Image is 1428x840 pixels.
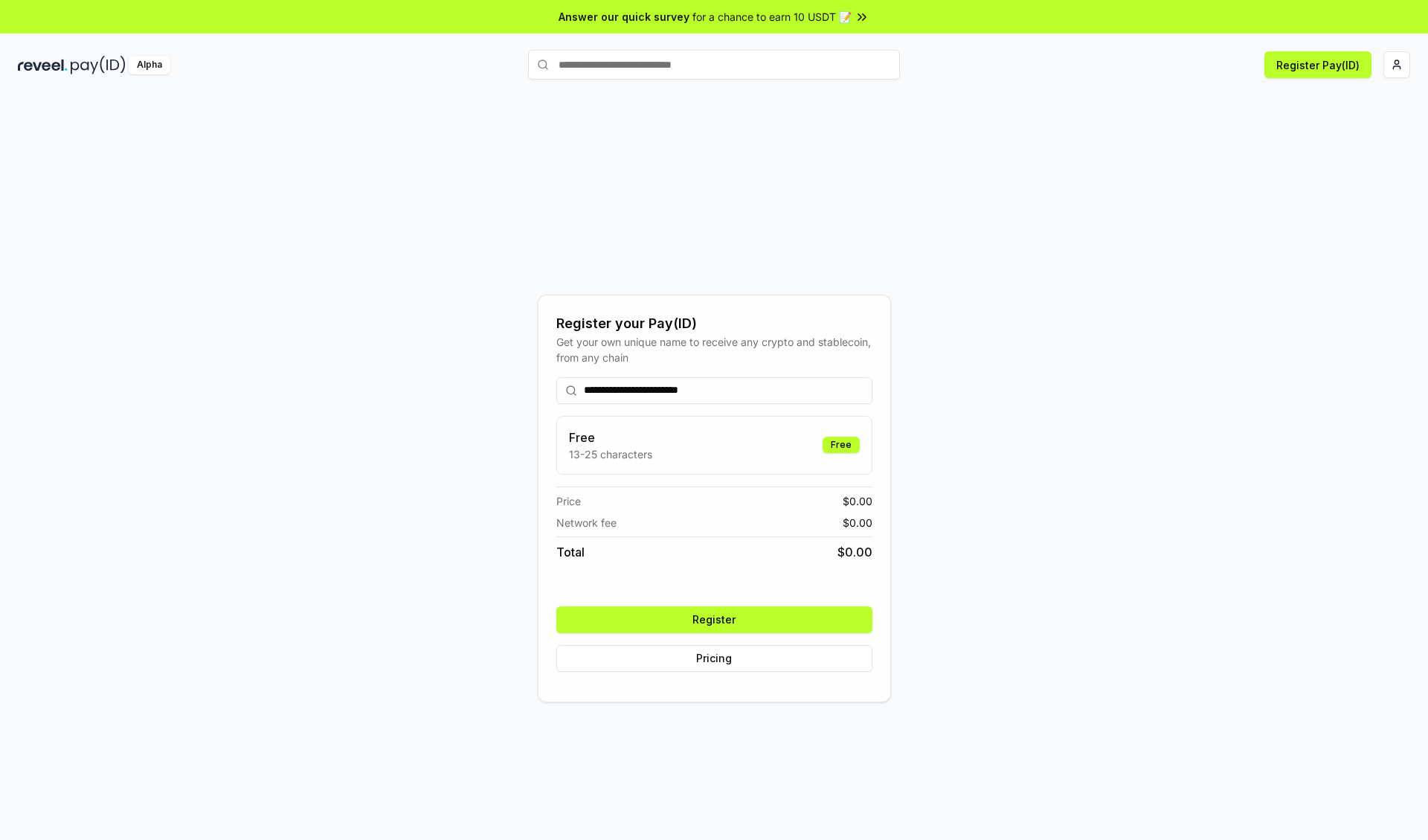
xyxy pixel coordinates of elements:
[71,56,126,74] img: pay_id
[556,313,872,334] div: Register your Pay(ID)
[556,493,581,509] span: Price
[823,437,860,453] div: Free
[556,515,617,530] span: Network fee
[843,515,872,530] span: $ 0.00
[843,493,872,509] span: $ 0.00
[556,334,872,365] div: Get your own unique name to receive any crypto and stablecoin, from any chain
[556,606,872,633] button: Register
[692,9,852,25] span: for a chance to earn 10 USDT 📝
[569,429,652,446] h3: Free
[837,543,872,561] span: $ 0.00
[569,446,652,462] p: 13-25 characters
[1264,51,1371,78] button: Register Pay(ID)
[18,56,68,74] img: reveel_dark
[559,9,689,25] span: Answer our quick survey
[129,56,170,74] div: Alpha
[556,543,585,561] span: Total
[556,645,872,672] button: Pricing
